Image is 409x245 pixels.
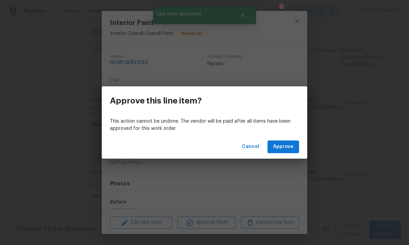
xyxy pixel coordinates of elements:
button: Approve [268,140,299,153]
p: This action cannot be undone. The vendor will be paid after all items have been approved for this... [110,118,299,132]
h3: Approve this line item? [110,96,202,106]
button: Cancel [239,140,262,153]
span: Approve [273,143,294,151]
span: Cancel [242,143,259,151]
